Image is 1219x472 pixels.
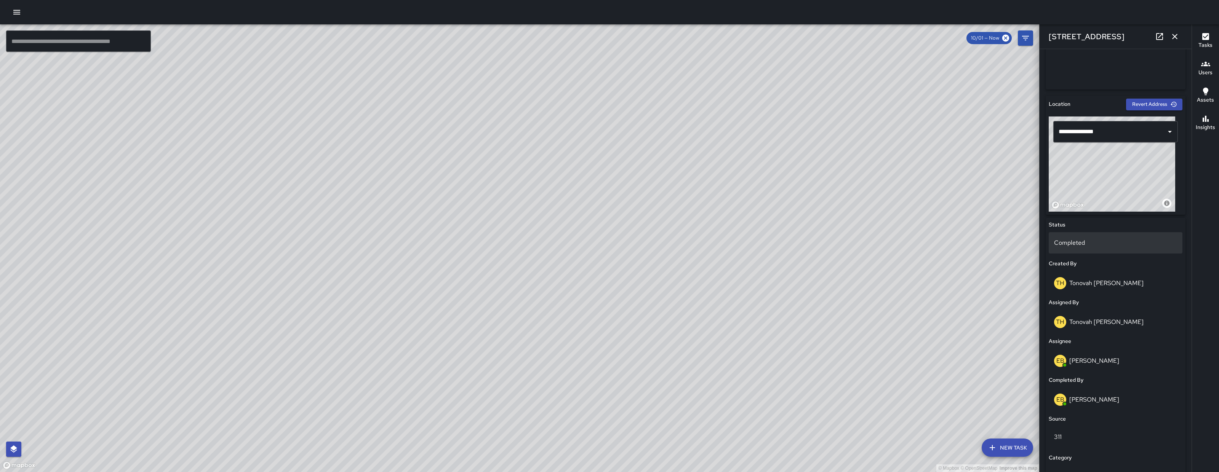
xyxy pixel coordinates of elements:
[1126,99,1182,110] button: Revert Address
[1069,357,1119,365] p: [PERSON_NAME]
[1197,96,1214,104] h6: Assets
[1069,318,1144,326] p: Tonovah [PERSON_NAME]
[1196,123,1215,132] h6: Insights
[1049,415,1066,423] h6: Source
[1056,279,1064,288] p: TH
[1198,69,1213,77] h6: Users
[1018,30,1033,46] button: Filters
[1069,279,1144,287] p: Tonovah [PERSON_NAME]
[1054,432,1177,442] p: 311
[1192,27,1219,55] button: Tasks
[1049,376,1083,384] h6: Completed By
[1192,55,1219,82] button: Users
[1056,317,1064,327] p: TH
[1049,298,1079,307] h6: Assigned By
[1069,395,1119,403] p: [PERSON_NAME]
[1056,356,1064,365] p: EB
[1049,30,1125,43] h6: [STREET_ADDRESS]
[1192,82,1219,110] button: Assets
[1056,395,1064,404] p: EB
[1049,221,1065,229] h6: Status
[1192,110,1219,137] button: Insights
[1049,337,1071,346] h6: Assignee
[966,34,1004,42] span: 10/01 — Now
[1049,260,1077,268] h6: Created By
[1049,454,1072,462] h6: Category
[966,32,1012,44] div: 10/01 — Now
[982,439,1033,457] button: New Task
[1165,126,1175,137] button: Open
[1049,100,1070,108] h6: Location
[1054,238,1177,247] p: Completed
[1198,41,1213,49] h6: Tasks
